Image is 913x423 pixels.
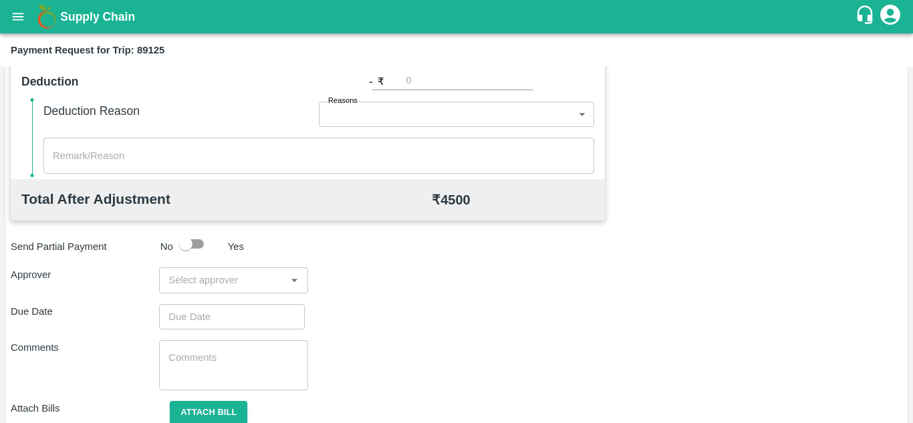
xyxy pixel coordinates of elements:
[33,3,60,30] img: logo
[163,271,281,289] input: Select approver
[878,3,902,31] div: account of current user
[21,191,170,206] b: Total After Adjustment
[328,96,358,106] label: Reasons
[11,239,155,254] p: Send Partial Payment
[432,192,471,207] b: ₹ 4500
[11,340,159,355] p: Comments
[228,239,244,254] p: Yes
[11,267,159,282] p: Approver
[378,74,384,89] p: ₹
[43,102,319,120] h6: Deduction Reason
[11,304,159,319] p: Due Date
[160,239,173,254] p: No
[406,72,533,90] input: 0
[60,7,855,26] a: Supply Chain
[370,74,373,89] b: -
[3,1,33,32] button: open drawer
[11,45,164,55] b: Payment Request for Trip: 89125
[855,5,878,29] div: customer-support
[285,271,303,289] button: Open
[21,75,79,88] b: Deduction
[11,401,159,416] p: Attach Bills
[60,10,135,23] b: Supply Chain
[159,304,295,329] input: Choose date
